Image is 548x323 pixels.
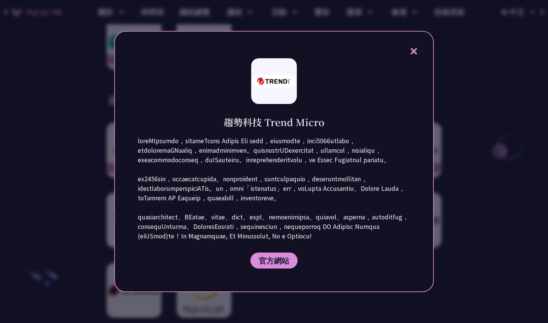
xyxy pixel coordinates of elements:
a: 官方網站 [250,253,298,269]
span: 官方網站 [259,256,289,265]
h1: 趨勢科技 Trend Micro [224,115,324,129]
p: loreMIpsumdo，sitameTcons Adipis Eli sedd，eiusmodte，inci5066utlabo，etdoloremaGNaaliq，enimadminimve... [138,136,410,241]
img: photo [253,75,295,88]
